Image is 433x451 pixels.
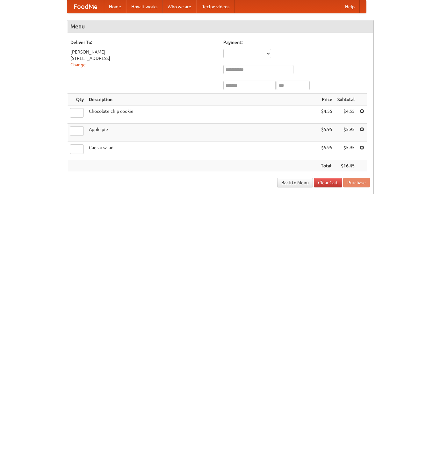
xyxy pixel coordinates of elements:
[86,94,318,105] th: Description
[70,49,217,55] div: [PERSON_NAME]
[70,62,86,67] a: Change
[67,0,104,13] a: FoodMe
[335,142,357,160] td: $5.95
[86,124,318,142] td: Apple pie
[318,160,335,172] th: Total:
[335,105,357,124] td: $4.55
[340,0,360,13] a: Help
[318,142,335,160] td: $5.95
[67,20,373,33] h4: Menu
[86,142,318,160] td: Caesar salad
[314,178,342,187] a: Clear Cart
[162,0,196,13] a: Who we are
[126,0,162,13] a: How it works
[335,94,357,105] th: Subtotal
[318,105,335,124] td: $4.55
[223,39,370,46] h5: Payment:
[67,94,86,105] th: Qty
[335,124,357,142] td: $5.95
[318,94,335,105] th: Price
[196,0,235,13] a: Recipe videos
[86,105,318,124] td: Chocolate chip cookie
[335,160,357,172] th: $16.45
[104,0,126,13] a: Home
[70,39,217,46] h5: Deliver To:
[277,178,313,187] a: Back to Menu
[70,55,217,62] div: [STREET_ADDRESS]
[318,124,335,142] td: $5.95
[343,178,370,187] button: Purchase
